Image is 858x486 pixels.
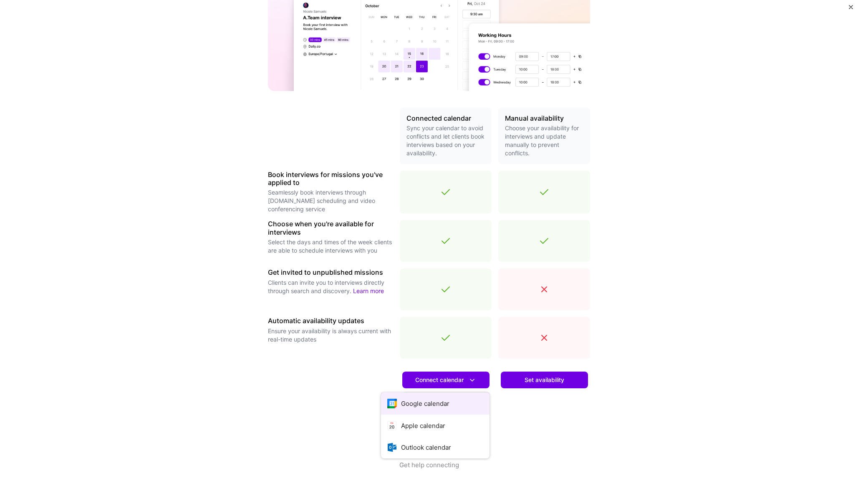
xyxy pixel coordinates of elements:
a: Learn more [353,287,384,294]
p: Select the days and times of the week clients are able to schedule interviews with you [268,238,393,255]
i: icon AppleCalendar [387,421,397,430]
button: Google calendar [381,392,490,415]
button: Connect calendar [402,372,490,388]
i: icon DownArrowWhite [468,376,477,385]
p: Sync your calendar to avoid conflicts and let clients book interviews based on your availability. [406,124,485,157]
h3: Book interviews for missions you've applied to [268,171,393,187]
h3: Connected calendar [406,114,485,122]
button: Close [849,5,853,14]
button: Apple calendar [381,415,490,437]
button: Set availability [501,372,588,388]
p: Seamlessly book interviews through [DOMAIN_NAME] scheduling and video conferencing service [268,188,393,213]
i: icon OutlookCalendar [387,443,397,452]
button: Outlook calendar [381,436,490,458]
p: Clients can invite you to interviews directly through search and discovery. [268,278,393,295]
button: Get help connecting [399,461,459,486]
h3: Get invited to unpublished missions [268,268,393,276]
i: icon Google [387,399,397,408]
p: Choose your availability for interviews and update manually to prevent conflicts. [505,124,583,157]
h3: Choose when you're available for interviews [268,220,393,236]
p: Ensure your availability is always current with real-time updates [268,327,393,344]
span: Set availability [525,376,564,384]
h3: Manual availability [505,114,583,122]
h3: Automatic availability updates [268,317,393,325]
a: Learn more [402,392,490,408]
span: Connect calendar [415,376,477,385]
